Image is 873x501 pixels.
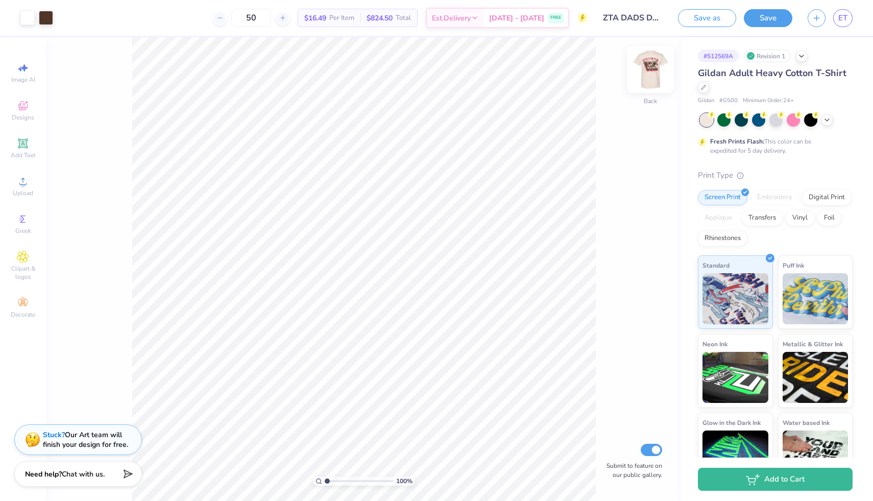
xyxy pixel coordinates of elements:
[783,260,804,271] span: Puff Ink
[11,151,35,159] span: Add Text
[833,9,853,27] a: ET
[489,13,544,23] span: [DATE] - [DATE]
[838,12,847,24] span: ET
[367,13,393,23] span: $824.50
[786,210,814,226] div: Vinyl
[329,13,354,23] span: Per Item
[802,190,852,205] div: Digital Print
[743,97,794,105] span: Minimum Order: 24 +
[11,76,35,84] span: Image AI
[698,468,853,491] button: Add to Cart
[13,189,33,197] span: Upload
[783,417,830,428] span: Water based Ink
[698,67,846,79] span: Gildan Adult Heavy Cotton T-Shirt
[698,190,747,205] div: Screen Print
[43,430,65,440] strong: Stuck?
[601,461,662,480] label: Submit to feature on our public gallery.
[644,97,657,106] div: Back
[25,469,62,479] strong: Need help?
[550,14,561,21] span: FREE
[12,113,34,122] span: Designs
[702,352,768,403] img: Neon Ink
[702,260,730,271] span: Standard
[742,210,783,226] div: Transfers
[231,9,271,27] input: – –
[15,227,31,235] span: Greek
[698,50,739,62] div: # 512569A
[11,311,35,319] span: Decorate
[396,13,411,23] span: Total
[702,417,761,428] span: Glow in the Dark Ink
[698,210,739,226] div: Applique
[702,273,768,324] img: Standard
[783,273,848,324] img: Puff Ink
[630,49,671,90] img: Back
[396,476,413,486] span: 100 %
[698,231,747,246] div: Rhinestones
[710,137,764,146] strong: Fresh Prints Flash:
[750,190,799,205] div: Embroidery
[698,97,714,105] span: Gildan
[43,430,128,449] div: Our Art team will finish your design for free.
[678,9,736,27] button: Save as
[432,13,471,23] span: Est. Delivery
[304,13,326,23] span: $16.49
[783,431,848,482] img: Water based Ink
[595,8,670,28] input: Untitled Design
[702,339,727,349] span: Neon Ink
[783,352,848,403] img: Metallic & Glitter Ink
[744,9,792,27] button: Save
[702,431,768,482] img: Glow in the Dark Ink
[710,137,836,155] div: This color can be expedited for 5 day delivery.
[817,210,841,226] div: Foil
[719,97,738,105] span: # G500
[5,265,41,281] span: Clipart & logos
[783,339,843,349] span: Metallic & Glitter Ink
[698,170,853,181] div: Print Type
[62,469,105,479] span: Chat with us.
[744,50,791,62] div: Revision 1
